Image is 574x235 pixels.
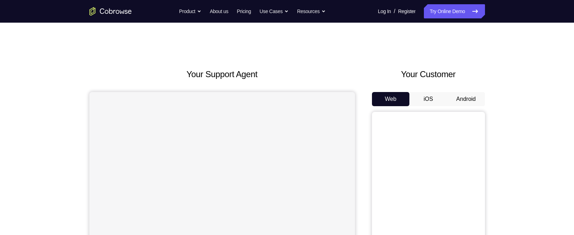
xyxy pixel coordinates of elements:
a: Log In [378,4,391,18]
a: About us [210,4,228,18]
button: iOS [409,92,447,106]
h2: Your Customer [372,68,485,81]
a: Go to the home page [89,7,132,16]
button: Android [447,92,485,106]
span: / [394,7,395,16]
a: Pricing [237,4,251,18]
button: Product [179,4,201,18]
a: Try Online Demo [424,4,485,18]
h2: Your Support Agent [89,68,355,81]
button: Use Cases [260,4,289,18]
button: Web [372,92,410,106]
a: Register [398,4,415,18]
button: Resources [297,4,326,18]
